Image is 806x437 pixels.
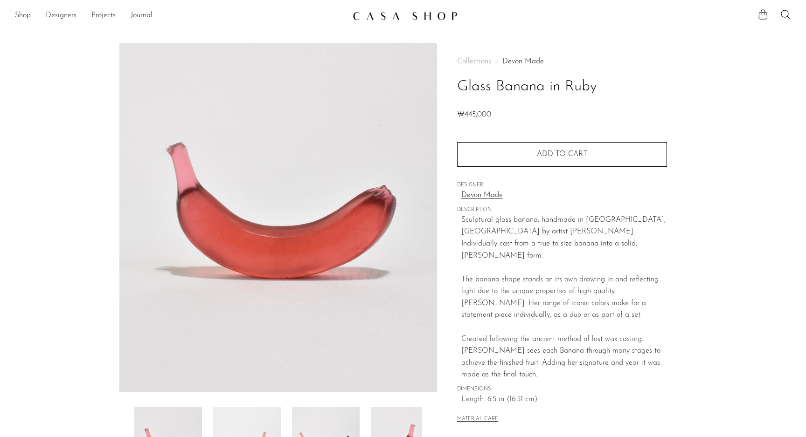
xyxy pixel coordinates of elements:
a: Designers [46,10,76,22]
button: Add to cart [457,142,667,166]
a: Projects [91,10,116,22]
a: Shop [15,10,31,22]
a: Devon Made [461,190,667,202]
div: The banana shape stands on its own drawing in and reflecting light due to the unique properties o... [461,274,667,321]
img: Glass Banana in Ruby [119,43,437,392]
nav: Desktop navigation [15,8,345,24]
span: Length: 6.5 in (16.51 cm) [461,394,667,406]
h1: Glass Banana in Ruby [457,75,667,99]
ul: NEW HEADER MENU [15,8,345,24]
span: DIMENSIONS [457,385,667,394]
span: DESCRIPTION [457,206,667,214]
a: Devon Made [502,58,544,65]
div: Sculptural glass banana, handmade in [GEOGRAPHIC_DATA], [GEOGRAPHIC_DATA] by artist [PERSON_NAME]... [461,214,667,274]
span: DESIGNER [457,181,667,190]
a: Journal [131,10,153,22]
div: Created following the ancient method of lost wax casting. [PERSON_NAME] sees each Banana through ... [461,321,667,381]
span: Collections [457,58,491,65]
span: Add to cart [537,150,587,158]
nav: Breadcrumbs [457,58,667,65]
span: ₩445,000 [457,111,491,118]
button: MATERIAL CARE [457,416,498,423]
